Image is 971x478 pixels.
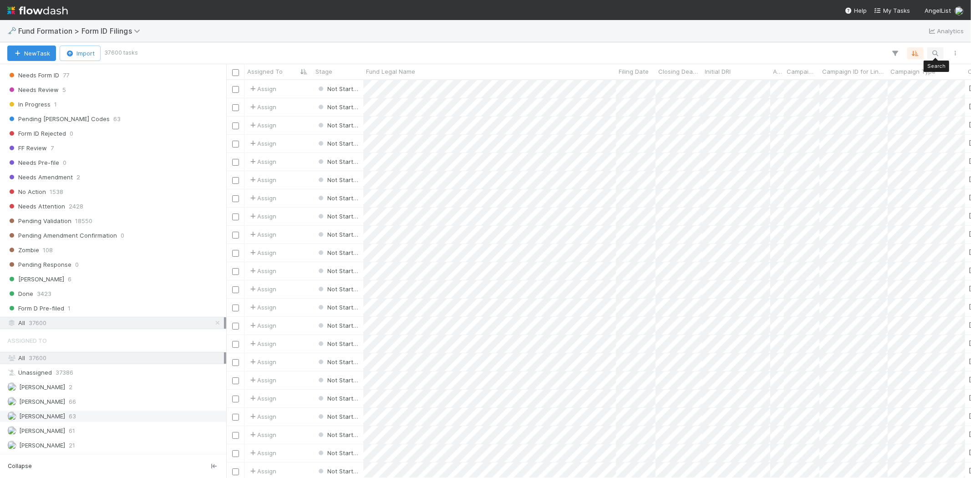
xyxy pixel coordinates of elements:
span: Not Started [316,413,361,420]
a: Analytics [928,25,964,36]
span: Fund Formation > Form ID Filings [18,26,145,36]
span: Campaign ID [787,67,817,76]
span: 3423 [37,288,51,300]
input: Toggle Row Selected [232,122,239,129]
input: Toggle Row Selected [232,268,239,275]
span: Assign [248,266,276,275]
span: [PERSON_NAME] [19,412,65,420]
span: Assign [248,376,276,385]
span: 77 [63,70,69,81]
span: 61 [69,425,75,437]
img: avatar_99e80e95-8f0d-4917-ae3c-b5dad577a2b5.png [7,412,16,421]
span: 37600 [29,317,46,329]
span: Fund Legal Name [366,67,415,76]
input: Toggle Row Selected [232,104,239,111]
div: Not Started [316,321,359,330]
span: 37386 [56,367,73,378]
span: Assign [248,248,276,257]
span: Needs Form ID [7,70,59,81]
div: Not Started [316,303,359,312]
div: Not Started [316,412,359,421]
div: Not Started [316,285,359,294]
span: Assign [248,157,276,166]
input: Toggle Row Selected [232,232,239,239]
div: Assign [248,357,276,366]
span: Needs Pre-file [7,157,59,168]
span: Not Started [316,267,361,275]
div: Assign [248,102,276,112]
span: 2428 [69,201,83,212]
div: Not Started [316,394,359,403]
span: Collapse [8,462,32,470]
input: Toggle Row Selected [232,377,239,384]
input: Toggle Row Selected [232,432,239,439]
input: Toggle Row Selected [232,86,239,93]
span: Pending [PERSON_NAME] Codes [7,113,110,125]
input: Toggle Row Selected [232,195,239,202]
span: Assign [248,193,276,203]
div: Assign [248,339,276,348]
span: Not Started [316,431,361,438]
div: Assign [248,121,276,130]
div: Not Started [316,212,359,221]
span: Done [7,288,33,300]
input: Toggle Row Selected [232,341,239,348]
input: Toggle Row Selected [232,177,239,184]
span: Assigned To [247,67,283,76]
input: Toggle All Rows Selected [232,69,239,76]
img: avatar_cd4e5e5e-3003-49e5-bc76-fd776f359de9.png [7,441,16,450]
div: Help [845,6,867,15]
input: Toggle Row Selected [232,468,239,475]
span: Not Started [316,468,361,475]
span: Not Started [316,213,361,220]
span: 7 [51,142,54,154]
div: Assign [248,139,276,148]
span: [PERSON_NAME] [19,383,65,391]
div: Not Started [316,430,359,439]
span: Not Started [316,140,361,147]
input: Toggle Row Selected [232,305,239,311]
input: Toggle Row Selected [232,323,239,330]
span: Form D Pre-filed [7,303,64,314]
input: Toggle Row Selected [232,214,239,220]
span: Assign [248,84,276,93]
span: 5 [62,84,66,96]
span: Assign [248,430,276,439]
span: Assign [248,467,276,476]
span: Pending Response [7,259,71,270]
div: Not Started [316,193,359,203]
span: Not Started [316,158,361,165]
span: [PERSON_NAME] [19,442,65,449]
span: 1 [68,303,71,314]
small: 37600 tasks [104,49,138,57]
span: Campaign Type [890,67,935,76]
div: Not Started [316,467,359,476]
span: Not Started [316,249,361,256]
span: 21 [69,440,75,451]
span: 6 [68,274,71,285]
div: Not Started [316,139,359,148]
span: Not Started [316,449,361,457]
span: Needs Review [7,84,59,96]
div: Not Started [316,230,359,239]
span: Assign [248,285,276,294]
span: 0 [75,259,79,270]
input: Toggle Row Selected [232,286,239,293]
span: Not Started [316,395,361,402]
span: Assign [248,321,276,330]
span: [PERSON_NAME] [19,398,65,405]
div: Not Started [316,339,359,348]
div: Assign [248,303,276,312]
span: Campaign ID for Linking [822,67,885,76]
span: Assign [248,212,276,221]
span: 0 [121,230,124,241]
span: Not Started [316,194,361,202]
